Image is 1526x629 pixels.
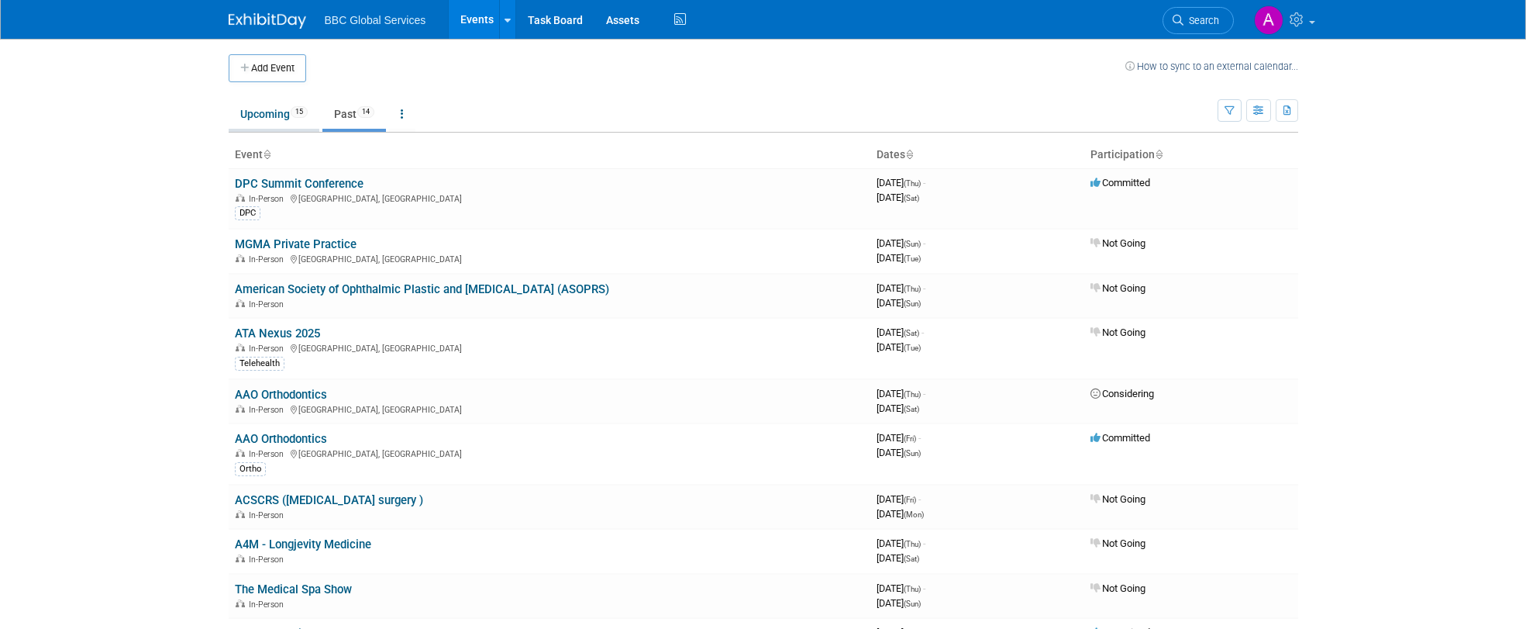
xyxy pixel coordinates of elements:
img: In-Person Event [236,510,245,518]
span: (Fri) [904,496,916,504]
img: In-Person Event [236,449,245,457]
span: In-Person [249,344,288,354]
span: (Tue) [904,344,921,352]
span: (Tue) [904,254,921,263]
span: (Thu) [904,390,921,399]
a: MGMA Private Practice [235,237,357,251]
span: [DATE] [877,432,921,444]
a: How to sync to an external calendar... [1125,60,1298,72]
span: - [923,282,925,294]
div: [GEOGRAPHIC_DATA], [GEOGRAPHIC_DATA] [235,403,864,415]
span: [DATE] [877,192,919,203]
span: [DATE] [877,403,919,414]
span: (Sat) [904,194,919,202]
a: AAO Orthodontics [235,388,327,402]
span: [DATE] [877,282,925,294]
span: [DATE] [877,552,919,564]
img: In-Person Event [236,299,245,307]
span: (Mon) [904,510,924,519]
span: Considering [1090,388,1154,399]
span: [DATE] [877,177,925,188]
span: [DATE] [877,297,921,309]
span: [DATE] [877,341,921,353]
a: The Medical Spa Show [235,582,352,596]
a: Past14 [322,99,386,129]
span: (Sun) [904,299,921,308]
span: [DATE] [877,447,921,458]
img: Alex Corrigan [1254,5,1283,35]
a: American Society of Ophthalmic Plastic and [MEDICAL_DATA] (ASOPRS) [235,282,609,296]
div: [GEOGRAPHIC_DATA], [GEOGRAPHIC_DATA] [235,447,864,459]
span: (Sun) [904,600,921,608]
a: Upcoming15 [229,99,319,129]
a: AAO Orthodontics [235,432,327,446]
img: In-Person Event [236,194,245,202]
a: ACSCRS ([MEDICAL_DATA] surgery ) [235,493,423,507]
span: In-Person [249,555,288,565]
img: In-Person Event [236,344,245,351]
span: [DATE] [877,327,924,338]
span: In-Person [249,449,288,459]
span: 15 [291,106,308,118]
span: - [921,327,924,338]
a: Search [1163,7,1234,34]
img: In-Person Event [236,600,245,607]
span: In-Person [249,405,288,415]
a: DPC Summit Conference [235,177,363,191]
span: (Sat) [904,405,919,413]
div: Ortho [235,462,266,476]
span: [DATE] [877,388,925,399]
th: Dates [870,142,1084,168]
span: Search [1183,15,1219,26]
div: Telehealth [235,357,284,371]
span: - [918,432,921,444]
span: In-Person [249,510,288,520]
div: [GEOGRAPHIC_DATA], [GEOGRAPHIC_DATA] [235,192,864,204]
span: Not Going [1090,493,1145,505]
span: [DATE] [877,597,921,609]
span: 14 [357,106,374,118]
span: In-Person [249,194,288,204]
span: [DATE] [877,537,925,549]
div: [GEOGRAPHIC_DATA], [GEOGRAPHIC_DATA] [235,252,864,264]
span: Committed [1090,432,1150,444]
img: In-Person Event [236,405,245,413]
img: In-Person Event [236,254,245,262]
span: - [923,537,925,549]
span: (Sun) [904,240,921,248]
button: Add Event [229,54,306,82]
img: In-Person Event [236,555,245,562]
span: Not Going [1090,237,1145,249]
span: Not Going [1090,582,1145,594]
span: (Thu) [904,585,921,593]
span: [DATE] [877,508,924,520]
span: (Thu) [904,285,921,293]
span: In-Person [249,299,288,309]
span: - [923,177,925,188]
span: - [923,388,925,399]
span: Not Going [1090,327,1145,338]
div: [GEOGRAPHIC_DATA], [GEOGRAPHIC_DATA] [235,341,864,354]
span: (Fri) [904,434,916,443]
span: Not Going [1090,537,1145,549]
span: (Sat) [904,555,919,563]
span: In-Person [249,600,288,610]
span: (Thu) [904,540,921,548]
span: - [923,582,925,594]
span: - [923,237,925,249]
span: In-Person [249,254,288,264]
span: (Sun) [904,449,921,458]
img: ExhibitDay [229,13,306,29]
span: [DATE] [877,493,921,505]
th: Event [229,142,870,168]
a: A4M - Longjevity Medicine [235,537,371,551]
span: Committed [1090,177,1150,188]
th: Participation [1084,142,1298,168]
span: [DATE] [877,237,925,249]
a: ATA Nexus 2025 [235,327,320,340]
span: (Sat) [904,329,919,337]
div: DPC [235,206,260,220]
span: Not Going [1090,282,1145,294]
a: Sort by Start Date [905,148,913,161]
a: Sort by Event Name [263,148,270,161]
